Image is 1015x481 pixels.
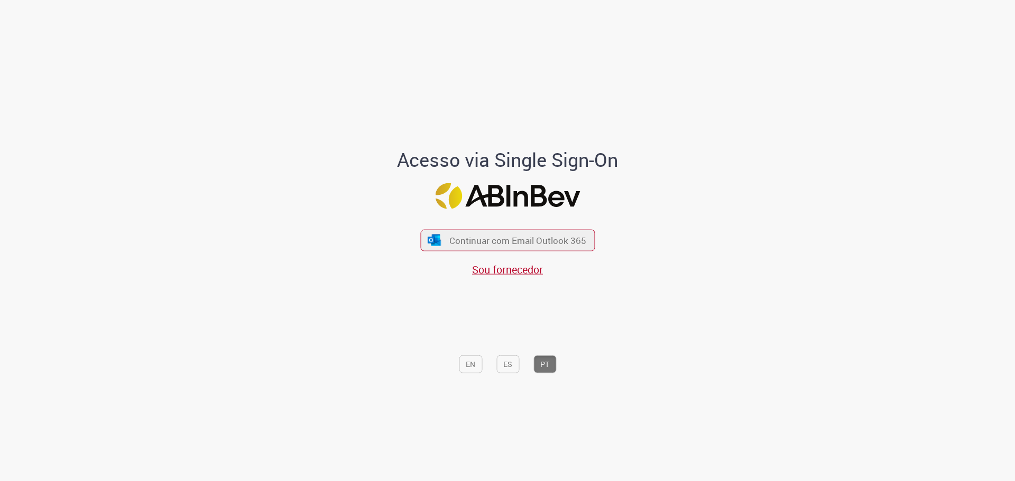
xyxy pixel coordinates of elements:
span: Continuar com Email Outlook 365 [449,234,586,247]
img: ícone Azure/Microsoft 360 [427,234,442,246]
a: Sou fornecedor [472,262,543,277]
button: ES [496,355,519,373]
button: PT [533,355,556,373]
button: EN [459,355,482,373]
h1: Acesso via Single Sign-On [361,149,654,171]
img: Logo ABInBev [435,183,580,209]
button: ícone Azure/Microsoft 360 Continuar com Email Outlook 365 [420,229,595,251]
